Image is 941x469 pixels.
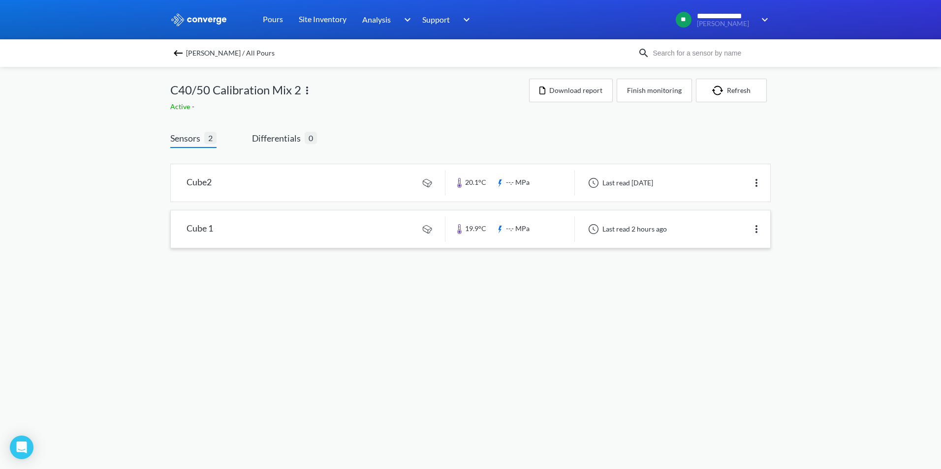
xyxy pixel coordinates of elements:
img: downArrow.svg [457,14,472,26]
div: Open Intercom Messenger [10,436,33,459]
img: downArrow.svg [755,14,771,26]
img: more.svg [751,177,762,189]
button: Download report [529,79,613,102]
span: Support [422,13,450,26]
img: icon-search.svg [638,47,650,59]
span: C40/50 Calibration Mix 2 [170,81,301,99]
span: Active [170,102,192,111]
img: more.svg [751,223,762,235]
span: Sensors [170,131,204,145]
span: Analysis [362,13,391,26]
img: downArrow.svg [398,14,413,26]
span: - [192,102,196,111]
span: Differentials [252,131,305,145]
img: logo_ewhite.svg [170,13,227,26]
img: more.svg [301,85,313,96]
img: backspace.svg [172,47,184,59]
button: Refresh [696,79,767,102]
span: 2 [204,132,217,144]
img: icon-file.svg [539,87,545,94]
img: icon-refresh.svg [712,86,727,95]
button: Finish monitoring [617,79,692,102]
span: [PERSON_NAME] / All Pours [186,46,275,60]
input: Search for a sensor by name [650,48,769,59]
span: [PERSON_NAME] [697,20,755,28]
span: 0 [305,132,317,144]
